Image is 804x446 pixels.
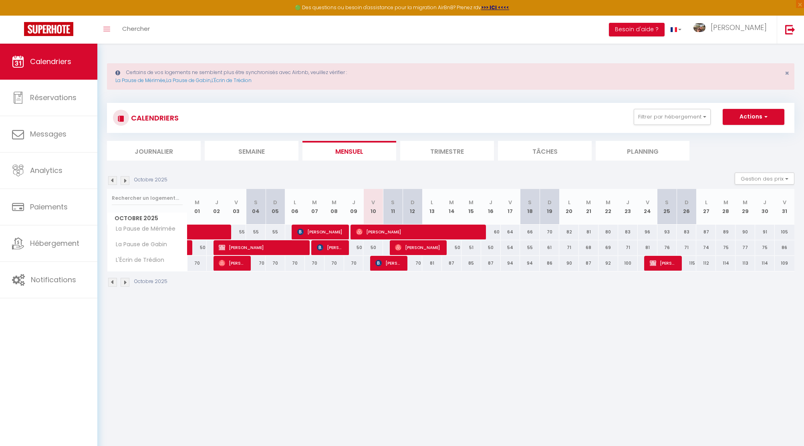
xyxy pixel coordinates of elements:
[461,240,481,255] div: 51
[755,189,775,225] th: 30
[677,240,696,255] div: 71
[598,240,618,255] div: 69
[540,189,559,225] th: 19
[548,199,552,206] abbr: D
[324,256,344,271] div: 70
[705,199,707,206] abbr: L
[461,256,481,271] div: 85
[305,189,324,225] th: 07
[723,109,784,125] button: Actions
[422,189,442,225] th: 13
[657,189,677,225] th: 25
[646,199,649,206] abbr: V
[371,199,375,206] abbr: V
[716,225,735,239] div: 89
[481,240,501,255] div: 50
[775,189,794,225] th: 31
[187,240,191,255] a: [PERSON_NAME]
[579,225,598,239] div: 81
[586,199,591,206] abbr: M
[559,240,579,255] div: 71
[596,141,689,161] li: Planning
[273,199,277,206] abbr: D
[606,199,611,206] abbr: M
[638,189,657,225] th: 24
[266,225,285,239] div: 55
[579,189,598,225] th: 21
[207,189,226,225] th: 02
[598,256,618,271] div: 92
[481,225,501,239] div: 60
[24,22,73,36] img: Super Booking
[634,109,711,125] button: Filtrer par hébergement
[344,189,364,225] th: 09
[442,240,461,255] div: 50
[112,191,183,205] input: Rechercher un logement...
[324,189,344,225] th: 08
[187,189,207,225] th: 01
[383,189,403,225] th: 11
[677,256,696,271] div: 115
[785,70,789,77] button: Close
[638,225,657,239] div: 96
[559,189,579,225] th: 20
[481,189,501,225] th: 16
[302,141,396,161] li: Mensuel
[226,189,246,225] th: 03
[254,199,258,206] abbr: S
[134,176,167,184] p: Octobre 2025
[618,256,638,271] div: 100
[783,199,786,206] abbr: V
[332,199,337,206] abbr: M
[540,256,559,271] div: 86
[285,189,305,225] th: 06
[107,141,201,161] li: Journalier
[498,141,592,161] li: Tâches
[246,256,266,271] div: 70
[508,199,512,206] abbr: V
[665,199,669,206] abbr: S
[775,225,794,239] div: 105
[579,240,598,255] div: 68
[626,199,629,206] abbr: J
[187,256,207,271] div: 70
[31,275,76,285] span: Notifications
[317,240,343,255] span: [PERSON_NAME]
[685,199,689,206] abbr: D
[501,189,520,225] th: 17
[687,16,777,44] a: ... [PERSON_NAME]
[442,189,461,225] th: 14
[461,189,481,225] th: 15
[696,225,716,239] div: 87
[226,225,246,239] div: 55
[716,240,735,255] div: 75
[109,240,169,249] span: La Pause de Gabin
[109,225,177,233] span: La Pause de Mérimée
[122,24,150,33] span: Chercher
[449,199,454,206] abbr: M
[129,109,179,127] h3: CALENDRIERS
[234,199,238,206] abbr: V
[638,240,657,255] div: 81
[489,199,492,206] abbr: J
[411,199,415,206] abbr: D
[693,23,705,32] img: ...
[166,77,211,84] a: La Pause de Gabin
[30,238,79,248] span: Hébergement
[609,23,665,36] button: Besoin d'aide ?
[735,189,755,225] th: 29
[30,56,71,66] span: Calendriers
[30,129,66,139] span: Messages
[215,199,218,206] abbr: J
[363,189,383,225] th: 10
[696,189,716,225] th: 27
[618,189,638,225] th: 23
[134,278,167,285] p: Octobre 2025
[431,199,433,206] abbr: L
[677,189,696,225] th: 26
[520,240,540,255] div: 55
[657,240,677,255] div: 76
[266,189,285,225] th: 05
[520,256,540,271] div: 94
[195,199,199,206] abbr: M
